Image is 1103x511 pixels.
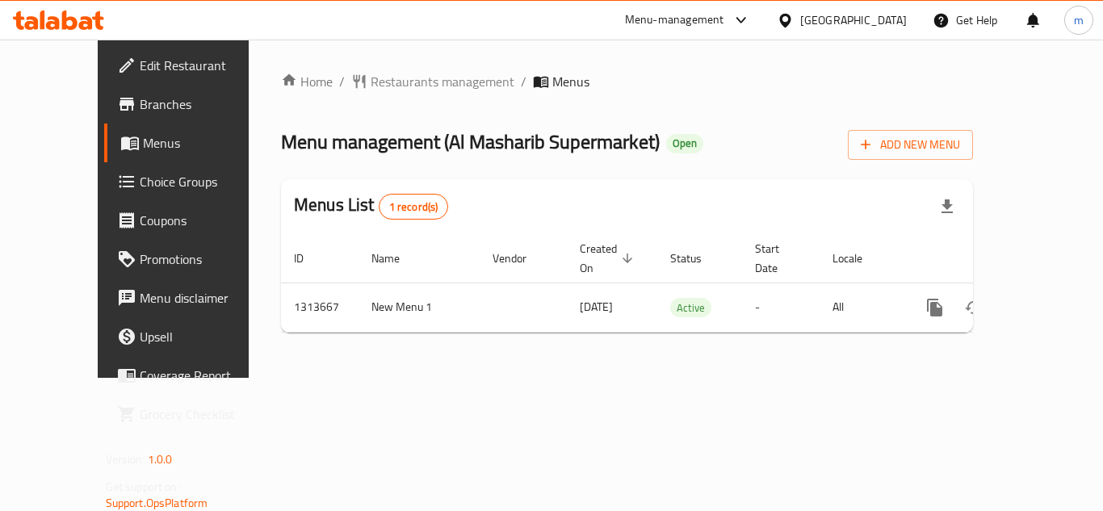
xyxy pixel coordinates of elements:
[104,317,282,356] a: Upsell
[281,72,973,91] nav: breadcrumb
[903,234,1084,283] th: Actions
[371,72,514,91] span: Restaurants management
[104,356,282,395] a: Coverage Report
[916,288,954,327] button: more
[521,72,526,91] li: /
[294,249,325,268] span: ID
[140,249,269,269] span: Promotions
[104,201,282,240] a: Coupons
[294,193,448,220] h2: Menus List
[143,133,269,153] span: Menus
[140,288,269,308] span: Menu disclaimer
[140,172,269,191] span: Choice Groups
[625,10,724,30] div: Menu-management
[800,11,907,29] div: [GEOGRAPHIC_DATA]
[104,240,282,279] a: Promotions
[281,124,660,160] span: Menu management ( Al Masharib Supermarket )
[140,327,269,346] span: Upsell
[104,85,282,124] a: Branches
[580,296,613,317] span: [DATE]
[359,283,480,332] td: New Menu 1
[954,288,993,327] button: Change Status
[140,56,269,75] span: Edit Restaurant
[742,283,820,332] td: -
[1074,11,1084,29] span: m
[493,249,547,268] span: Vendor
[104,46,282,85] a: Edit Restaurant
[380,199,448,215] span: 1 record(s)
[140,366,269,385] span: Coverage Report
[670,299,711,317] span: Active
[281,283,359,332] td: 1313667
[140,404,269,424] span: Grocery Checklist
[140,94,269,114] span: Branches
[552,72,589,91] span: Menus
[861,135,960,155] span: Add New Menu
[106,476,180,497] span: Get support on:
[106,449,145,470] span: Version:
[928,187,967,226] div: Export file
[148,449,173,470] span: 1.0.0
[666,136,703,150] span: Open
[339,72,345,91] li: /
[379,194,449,220] div: Total records count
[666,134,703,153] div: Open
[371,249,421,268] span: Name
[832,249,883,268] span: Locale
[848,130,973,160] button: Add New Menu
[580,239,638,278] span: Created On
[140,211,269,230] span: Coupons
[104,279,282,317] a: Menu disclaimer
[104,395,282,434] a: Grocery Checklist
[281,72,333,91] a: Home
[670,298,711,317] div: Active
[104,124,282,162] a: Menus
[755,239,800,278] span: Start Date
[104,162,282,201] a: Choice Groups
[351,72,514,91] a: Restaurants management
[281,234,1084,333] table: enhanced table
[820,283,903,332] td: All
[670,249,723,268] span: Status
